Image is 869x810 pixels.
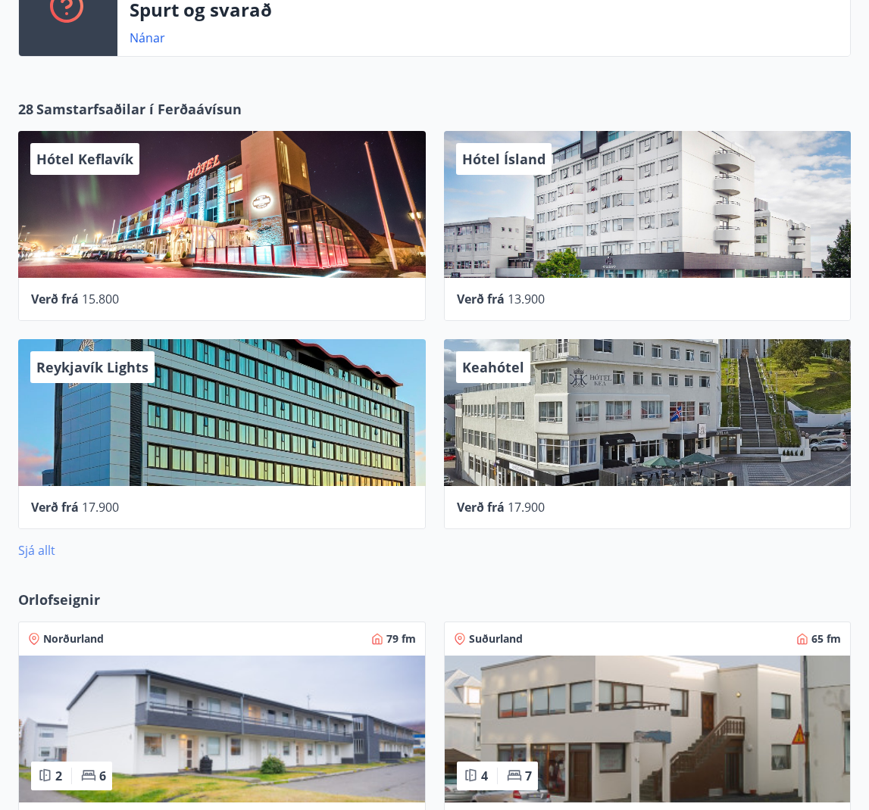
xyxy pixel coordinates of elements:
span: Norðurland [43,631,104,646]
span: 65 fm [811,631,841,646]
span: 6 [99,768,106,784]
img: Paella dish [445,656,851,802]
span: 2 [55,768,62,784]
span: Hótel Keflavík [36,150,133,168]
span: Verð frá [457,499,505,516]
span: Verð frá [457,291,505,307]
span: 7 [525,768,532,784]
span: Reykjavík Lights [36,358,148,376]
img: Paella dish [19,656,425,802]
span: 79 fm [386,631,416,646]
span: Keahótel [462,358,524,376]
a: Sjá allt [18,542,55,559]
span: Verð frá [31,291,79,307]
span: Verð frá [31,499,79,516]
span: Hótel Ísland [462,150,545,168]
a: Nánar [130,30,165,46]
span: 17.900 [82,499,119,516]
span: Orlofseignir [18,590,100,609]
span: 4 [481,768,488,784]
span: 13.900 [508,291,545,307]
span: 15.800 [82,291,119,307]
span: 17.900 [508,499,545,516]
span: 28 [18,99,33,119]
span: Suðurland [469,631,523,646]
span: Samstarfsaðilar í Ferðaávísun [36,99,242,119]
